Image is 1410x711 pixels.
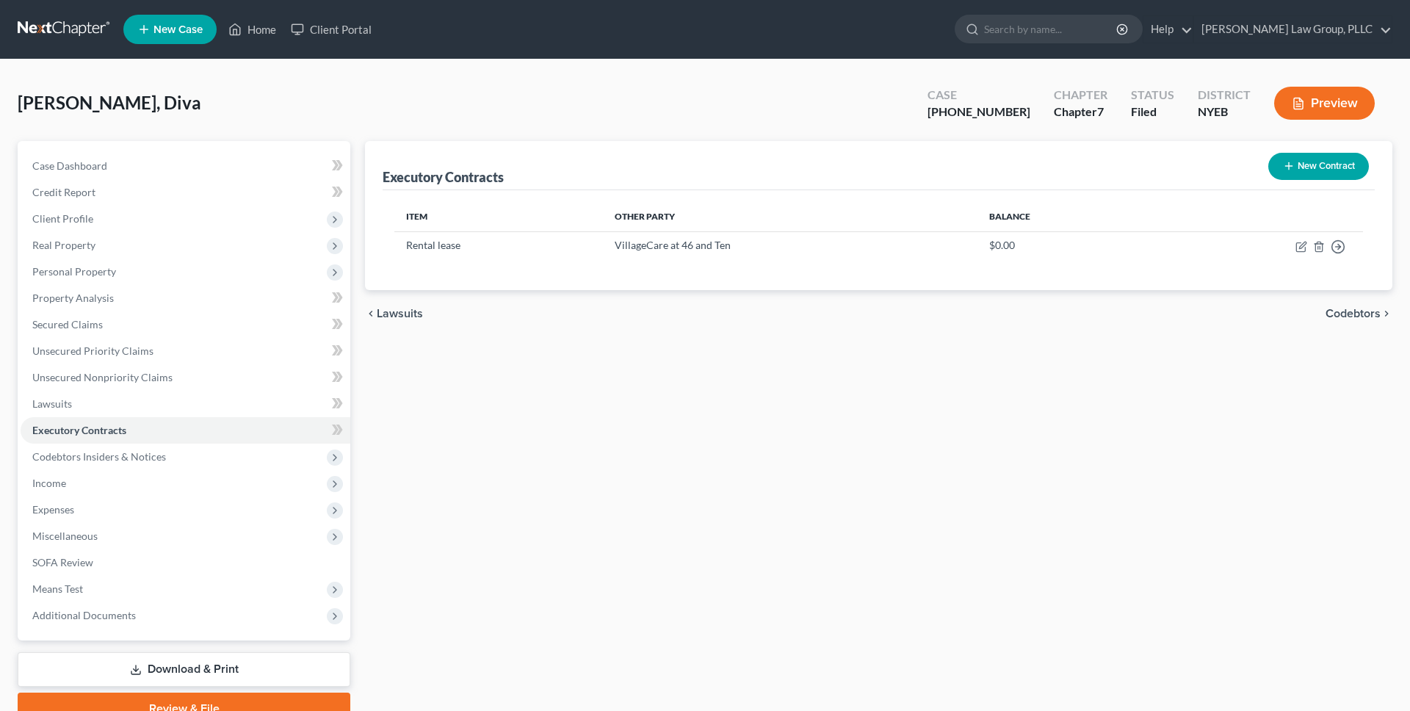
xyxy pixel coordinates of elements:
[365,308,423,320] button: chevron_left Lawsuits
[21,364,350,391] a: Unsecured Nonpriority Claims
[32,397,72,410] span: Lawsuits
[1131,87,1174,104] div: Status
[18,92,201,113] span: [PERSON_NAME], Diva
[1198,104,1251,120] div: NYEB
[1054,87,1107,104] div: Chapter
[377,308,423,320] span: Lawsuits
[21,285,350,311] a: Property Analysis
[1274,87,1375,120] button: Preview
[1268,153,1369,180] button: New Contract
[1194,16,1392,43] a: [PERSON_NAME] Law Group, PLLC
[1381,308,1392,320] i: chevron_right
[1097,104,1104,118] span: 7
[283,16,379,43] a: Client Portal
[365,308,377,320] i: chevron_left
[21,179,350,206] a: Credit Report
[32,318,103,331] span: Secured Claims
[32,609,136,621] span: Additional Documents
[394,231,603,260] td: Rental lease
[1198,87,1251,104] div: District
[977,231,1151,260] td: $0.00
[977,202,1151,231] th: Balance
[21,549,350,576] a: SOFA Review
[32,265,116,278] span: Personal Property
[928,87,1030,104] div: Case
[394,202,603,231] th: Item
[1326,308,1381,320] span: Codebtors
[928,104,1030,120] div: [PHONE_NUMBER]
[21,391,350,417] a: Lawsuits
[32,503,74,516] span: Expenses
[18,652,350,687] a: Download & Print
[603,231,977,260] td: VillageCare at 46 and Ten
[32,477,66,489] span: Income
[21,417,350,444] a: Executory Contracts
[32,239,95,251] span: Real Property
[221,16,283,43] a: Home
[32,371,173,383] span: Unsecured Nonpriority Claims
[32,186,95,198] span: Credit Report
[603,202,977,231] th: Other Party
[32,424,126,436] span: Executory Contracts
[32,292,114,304] span: Property Analysis
[984,15,1118,43] input: Search by name...
[21,311,350,338] a: Secured Claims
[32,159,107,172] span: Case Dashboard
[32,582,83,595] span: Means Test
[1143,16,1193,43] a: Help
[32,212,93,225] span: Client Profile
[1054,104,1107,120] div: Chapter
[21,153,350,179] a: Case Dashboard
[32,556,93,569] span: SOFA Review
[21,338,350,364] a: Unsecured Priority Claims
[32,344,153,357] span: Unsecured Priority Claims
[1326,308,1392,320] button: Codebtors chevron_right
[1131,104,1174,120] div: Filed
[153,24,203,35] span: New Case
[32,450,166,463] span: Codebtors Insiders & Notices
[383,168,504,186] div: Executory Contracts
[32,530,98,542] span: Miscellaneous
